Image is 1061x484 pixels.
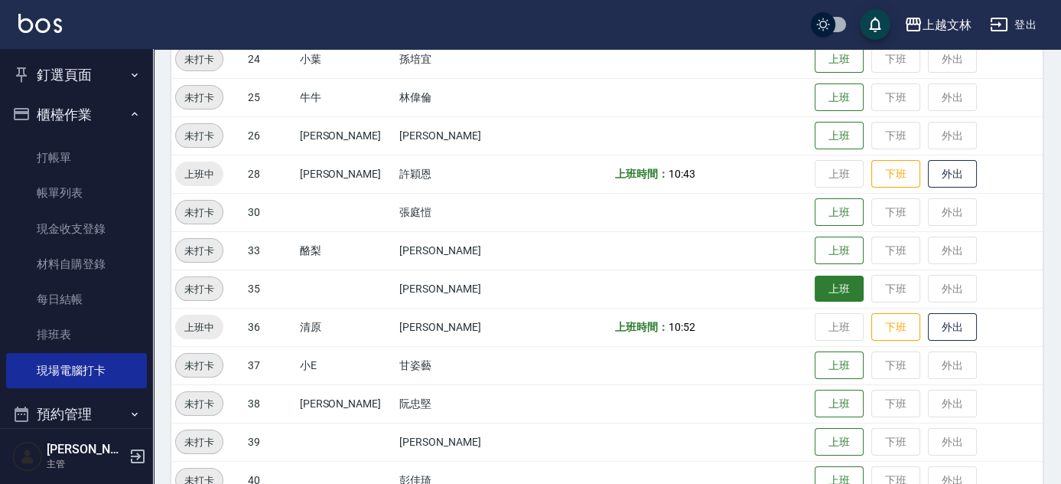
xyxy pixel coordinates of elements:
[244,155,296,193] td: 28
[923,15,971,34] div: 上越文林
[296,116,395,155] td: [PERSON_NAME]
[244,193,296,231] td: 30
[615,168,669,180] b: 上班時間：
[395,40,512,78] td: 孫培宜
[871,313,920,342] button: 下班
[815,83,864,112] button: 上班
[176,51,223,67] span: 未打卡
[395,384,512,423] td: 阮忠堅
[176,396,223,412] span: 未打卡
[47,442,125,457] h5: [PERSON_NAME]
[176,358,223,374] span: 未打卡
[395,116,512,155] td: [PERSON_NAME]
[395,423,512,461] td: [PERSON_NAME]
[244,384,296,423] td: 38
[6,394,147,434] button: 預約管理
[860,9,890,40] button: save
[6,95,147,135] button: 櫃檯作業
[176,243,223,259] span: 未打卡
[984,11,1043,39] button: 登出
[176,128,223,144] span: 未打卡
[815,390,864,418] button: 上班
[175,319,223,335] span: 上班中
[928,160,977,188] button: 外出
[6,282,147,317] a: 每日結帳
[296,384,395,423] td: [PERSON_NAME]
[296,40,395,78] td: 小葉
[18,14,62,33] img: Logo
[815,198,864,227] button: 上班
[815,428,864,456] button: 上班
[395,78,512,116] td: 林偉倫
[176,90,223,106] span: 未打卡
[244,116,296,155] td: 26
[6,211,147,247] a: 現金收支登錄
[395,231,512,270] td: [PERSON_NAME]
[815,352,864,380] button: 上班
[395,193,512,231] td: 張庭愷
[928,313,977,342] button: 外出
[244,270,296,308] td: 35
[176,434,223,450] span: 未打卡
[296,155,395,193] td: [PERSON_NAME]
[395,155,512,193] td: 許穎恩
[815,45,864,74] button: 上班
[12,441,43,472] img: Person
[244,308,296,346] td: 36
[296,78,395,116] td: 牛牛
[395,270,512,308] td: [PERSON_NAME]
[296,231,395,270] td: 酪梨
[6,140,147,175] a: 打帳單
[6,317,147,352] a: 排班表
[6,247,147,282] a: 材料自購登錄
[815,237,864,265] button: 上班
[175,166,223,182] span: 上班中
[615,321,669,333] b: 上班時間：
[244,346,296,384] td: 37
[244,423,296,461] td: 39
[395,346,512,384] td: 甘姿藝
[898,9,978,41] button: 上越文林
[244,40,296,78] td: 24
[176,281,223,297] span: 未打卡
[6,353,147,388] a: 現場電腦打卡
[244,78,296,116] td: 25
[296,346,395,384] td: 小E
[296,308,395,346] td: 清原
[815,122,864,150] button: 上班
[669,321,695,333] span: 10:52
[815,276,864,302] button: 上班
[6,55,147,95] button: 釘選頁面
[871,160,920,188] button: 下班
[176,204,223,221] span: 未打卡
[47,457,125,471] p: 主管
[395,308,512,346] td: [PERSON_NAME]
[669,168,695,180] span: 10:43
[6,175,147,211] a: 帳單列表
[244,231,296,270] td: 33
